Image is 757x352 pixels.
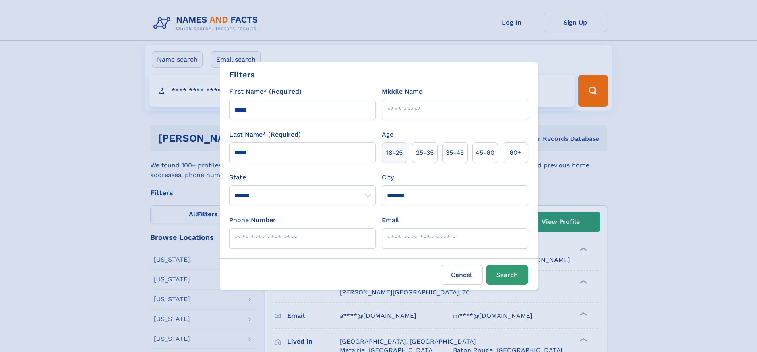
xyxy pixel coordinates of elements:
label: Last Name* (Required) [229,130,301,139]
label: City [382,173,394,182]
span: 25‑35 [416,148,434,158]
div: Filters [229,69,255,81]
span: 60+ [509,148,521,158]
span: 35‑45 [446,148,464,158]
label: First Name* (Required) [229,87,302,96]
label: State [229,173,376,182]
button: Search [486,265,528,285]
label: Cancel [441,265,483,285]
label: Middle Name [382,87,422,96]
label: Age [382,130,393,139]
span: 18‑25 [386,148,403,158]
label: Email [382,215,399,225]
label: Phone Number [229,215,276,225]
span: 45‑60 [476,148,494,158]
